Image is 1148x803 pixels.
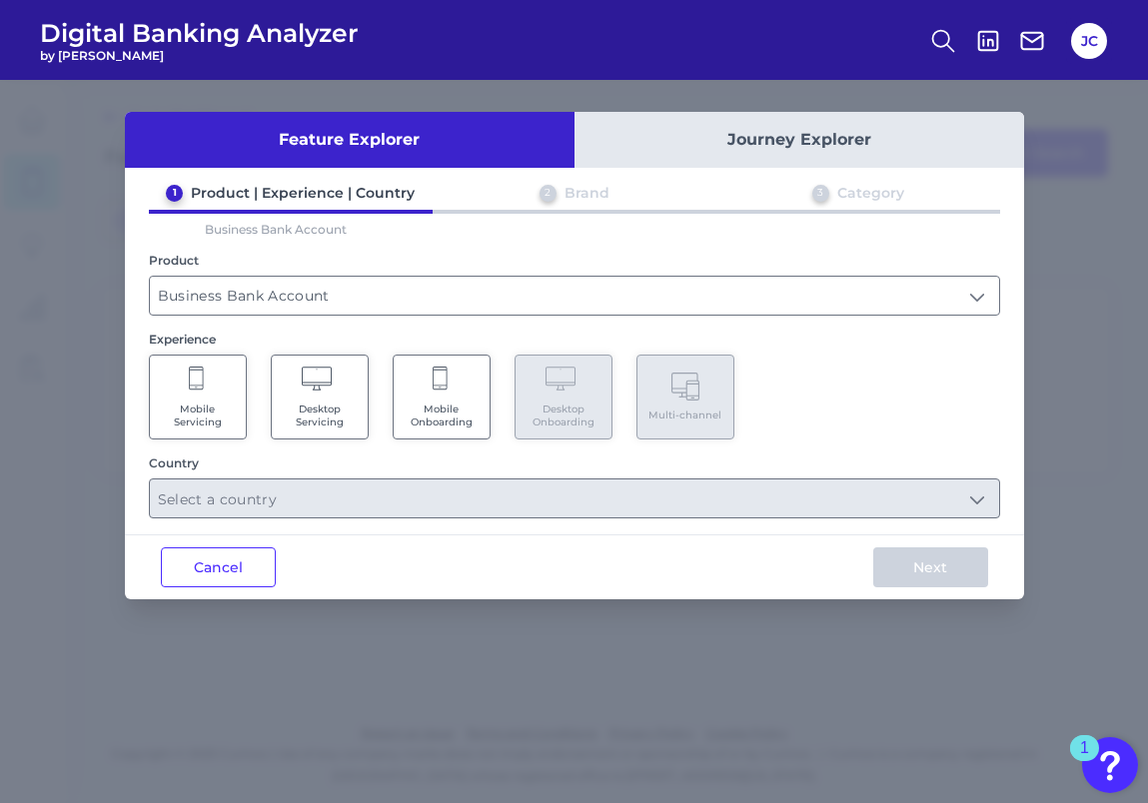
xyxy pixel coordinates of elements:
div: Product | Experience | Country [191,184,415,202]
button: Desktop Onboarding [515,355,612,439]
button: Multi-channel [636,355,734,439]
input: Select a country [150,479,999,517]
span: by [PERSON_NAME] [40,48,359,63]
div: Product [149,253,1000,268]
button: Mobile Onboarding [393,355,491,439]
span: Desktop Onboarding [526,402,601,428]
button: Cancel [161,547,276,587]
div: 3 [812,185,829,202]
button: JC [1071,23,1107,59]
div: 1 [1080,748,1089,774]
button: Feature Explorer [125,112,574,168]
span: Mobile Servicing [160,402,236,428]
span: Multi-channel [648,408,721,421]
div: 1 [166,185,183,202]
button: Desktop Servicing [271,355,369,439]
button: Journey Explorer [574,112,1024,168]
button: Next [873,547,988,587]
div: 2 [540,185,557,202]
span: Desktop Servicing [282,402,358,428]
p: Business Bank Account [149,222,405,237]
div: Country [149,455,1000,470]
button: Mobile Servicing [149,355,247,439]
span: Mobile Onboarding [404,402,480,428]
button: Open Resource Center, 1 new notification [1082,737,1138,793]
div: Brand [565,184,609,202]
div: Category [837,184,904,202]
span: Digital Banking Analyzer [40,18,359,48]
div: Experience [149,332,1000,347]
